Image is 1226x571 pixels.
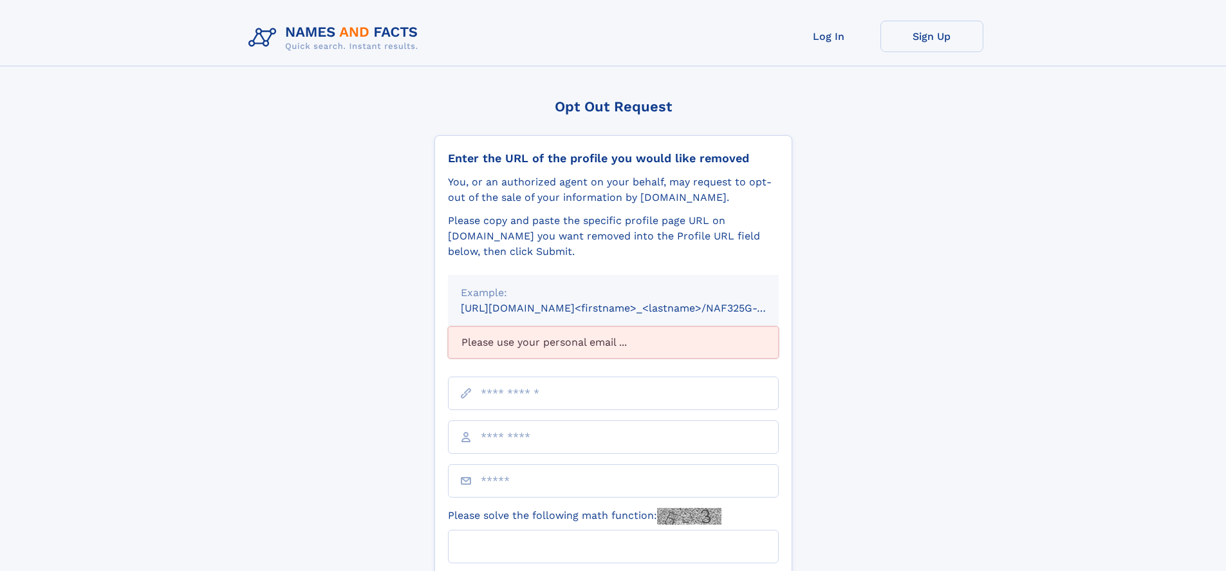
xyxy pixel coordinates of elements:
div: Opt Out Request [434,98,792,115]
div: Enter the URL of the profile you would like removed [448,151,779,165]
a: Log In [777,21,880,52]
div: Example: [461,285,766,301]
div: You, or an authorized agent on your behalf, may request to opt-out of the sale of your informatio... [448,174,779,205]
img: Logo Names and Facts [243,21,429,55]
div: Please use your personal email ... [448,326,779,359]
label: Please solve the following math function: [448,508,721,525]
a: Sign Up [880,21,983,52]
div: Please copy and paste the specific profile page URL on [DOMAIN_NAME] you want removed into the Pr... [448,213,779,259]
small: [URL][DOMAIN_NAME]<firstname>_<lastname>/NAF325G-xxxxxxxx [461,302,803,314]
